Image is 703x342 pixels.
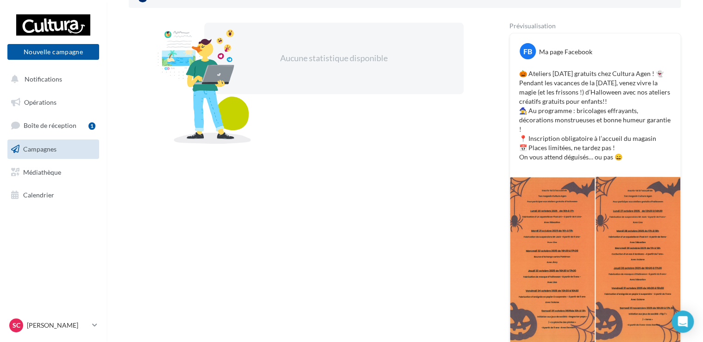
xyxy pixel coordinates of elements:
[672,310,694,333] div: Open Intercom Messenger
[25,75,62,83] span: Notifications
[520,43,536,59] div: FB
[7,44,99,60] button: Nouvelle campagne
[27,321,88,330] p: [PERSON_NAME]
[7,317,99,334] a: SC [PERSON_NAME]
[24,98,56,106] span: Opérations
[23,145,56,153] span: Campagnes
[6,185,101,205] a: Calendrier
[13,321,20,330] span: SC
[23,168,61,176] span: Médiathèque
[539,47,592,57] div: Ma page Facebook
[519,69,671,162] p: 🎃 Ateliers [DATE] gratuits chez Cultura Agen ! 👻 Pendant les vacances de la [DATE], venez vivre l...
[23,191,54,199] span: Calendrier
[509,23,681,29] div: Prévisualisation
[6,115,101,135] a: Boîte de réception1
[88,122,95,130] div: 1
[6,163,101,182] a: Médiathèque
[234,52,434,64] div: Aucune statistique disponible
[24,121,76,129] span: Boîte de réception
[6,139,101,159] a: Campagnes
[6,70,97,89] button: Notifications
[6,93,101,112] a: Opérations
